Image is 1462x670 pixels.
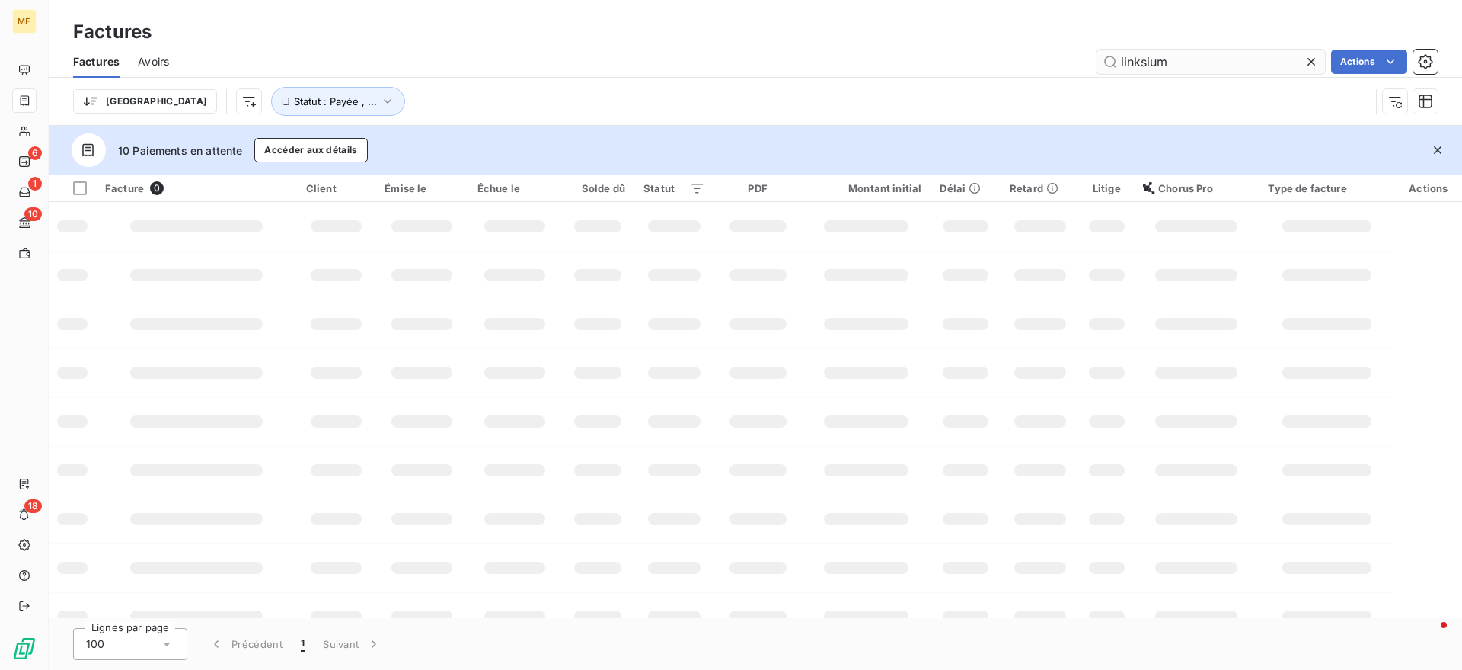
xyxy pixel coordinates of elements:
[294,95,377,107] span: Statut : Payée , ...
[24,499,42,513] span: 18
[643,182,705,194] div: Statut
[73,18,152,46] h3: Factures
[1268,182,1385,194] div: Type de facture
[1404,182,1453,194] div: Actions
[28,177,42,191] span: 1
[1143,182,1250,194] div: Chorus Pro
[301,636,305,652] span: 1
[1410,618,1447,655] iframe: Intercom live chat
[254,138,367,162] button: Accéder aux détails
[385,182,459,194] div: Émise le
[940,182,991,194] div: Délai
[570,182,625,194] div: Solde dû
[292,628,314,660] button: 1
[73,54,120,69] span: Factures
[150,181,164,195] span: 0
[86,636,104,652] span: 100
[811,182,922,194] div: Montant initial
[1088,182,1125,194] div: Litige
[271,87,405,116] button: Statut : Payée , ...
[24,207,42,221] span: 10
[723,182,793,194] div: PDF
[477,182,553,194] div: Échue le
[200,628,292,660] button: Précédent
[1096,50,1325,74] input: Rechercher
[105,182,144,194] span: Facture
[12,9,37,34] div: ME
[73,89,217,114] button: [GEOGRAPHIC_DATA]
[306,182,367,194] div: Client
[1010,182,1071,194] div: Retard
[28,146,42,160] span: 6
[1331,50,1407,74] button: Actions
[138,54,169,69] span: Avoirs
[118,143,242,159] span: 10 Paiements en attente
[314,628,391,660] button: Suivant
[12,636,37,661] img: Logo LeanPay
